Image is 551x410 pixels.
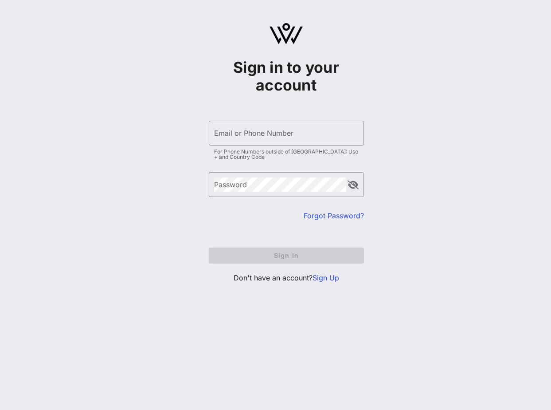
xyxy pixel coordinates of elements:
img: logo.svg [270,23,303,44]
button: append icon [348,181,359,189]
h1: Sign in to your account [209,59,364,94]
a: Sign Up [313,273,339,282]
a: Forgot Password? [304,211,364,220]
p: Don't have an account? [209,272,364,283]
div: For Phone Numbers outside of [GEOGRAPHIC_DATA]: Use + and Country Code [214,149,359,160]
